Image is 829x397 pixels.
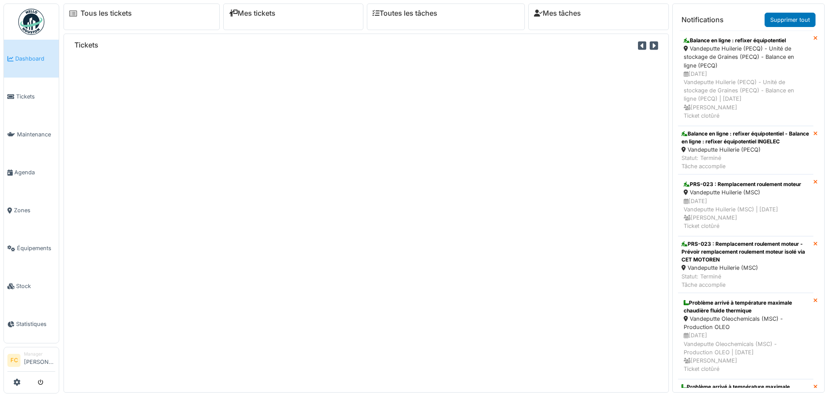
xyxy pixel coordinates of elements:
div: Balance en ligne : refixer équipotentiel - Balance en ligne : refixer équipotentiel INGELEC [681,130,810,146]
a: Maintenance [4,115,59,153]
div: Vandeputte Huilerie (PECQ) [681,146,810,154]
a: Mes tickets [229,9,275,17]
div: Statut: Terminé Tâche accomplie [681,272,810,289]
li: [PERSON_NAME] [24,351,55,370]
div: Statut: Terminé Tâche accomplie [681,154,810,170]
div: Manager [24,351,55,357]
a: Zones [4,191,59,229]
span: Statistiques [16,320,55,328]
a: Agenda [4,153,59,191]
a: Balance en ligne : refixer équipotentiel - Balance en ligne : refixer équipotentiel INGELEC Vande... [678,126,813,175]
div: [DATE] Vandeputte Oleochemicals (MSC) - Production OLEO | [DATE] [PERSON_NAME] Ticket clotûré [684,331,808,373]
a: Tickets [4,78,59,115]
h6: Tickets [74,41,98,49]
div: [DATE] Vandeputte Huilerie (MSC) | [DATE] [PERSON_NAME] Ticket clotûré [684,197,808,231]
span: Tickets [16,92,55,101]
a: Tous les tickets [81,9,132,17]
div: Vandeputte Huilerie (PECQ) - Unité de stockage de Graines (PECQ) - Balance en ligne (PECQ) [684,44,808,70]
a: FC Manager[PERSON_NAME] [7,351,55,372]
li: FC [7,354,20,367]
span: Maintenance [17,130,55,139]
div: Vandeputte Oleochemicals (MSC) - Production OLEO [684,315,808,331]
span: Stock [16,282,55,290]
div: Vandeputte Huilerie (MSC) [681,264,810,272]
h6: Notifications [681,16,724,24]
div: PRS-023 : Remplacement roulement moteur [684,180,808,188]
a: Statistiques [4,305,59,343]
a: PRS-023 : Remplacement roulement moteur Vandeputte Huilerie (MSC) [DATE]Vandeputte Huilerie (MSC)... [678,174,813,236]
span: Équipements [17,244,55,252]
div: PRS-023 : Remplacement roulement moteur - Prévoir remplacement roulement moteur isolé via CET MOT... [681,240,810,264]
div: Problème arrivé à température maximale chaudière fluide thermique [684,299,808,315]
a: Supprimer tout [765,13,816,27]
span: Zones [14,206,55,214]
a: PRS-023 : Remplacement roulement moteur - Prévoir remplacement roulement moteur isolé via CET MOT... [678,236,813,293]
a: Problème arrivé à température maximale chaudière fluide thermique Vandeputte Oleochemicals (MSC) ... [678,293,813,379]
div: Balance en ligne : refixer équipotentiel [684,37,808,44]
div: [DATE] Vandeputte Huilerie (PECQ) - Unité de stockage de Graines (PECQ) - Balance en ligne (PECQ)... [684,70,808,120]
a: Équipements [4,229,59,267]
span: Agenda [14,168,55,176]
a: Mes tâches [534,9,581,17]
div: Vandeputte Huilerie (MSC) [684,188,808,197]
span: Dashboard [15,54,55,63]
a: Dashboard [4,40,59,78]
a: Stock [4,267,59,305]
a: Balance en ligne : refixer équipotentiel Vandeputte Huilerie (PECQ) - Unité de stockage de Graine... [678,31,813,126]
a: Toutes les tâches [373,9,437,17]
img: Badge_color-CXgf-gQk.svg [18,9,44,35]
